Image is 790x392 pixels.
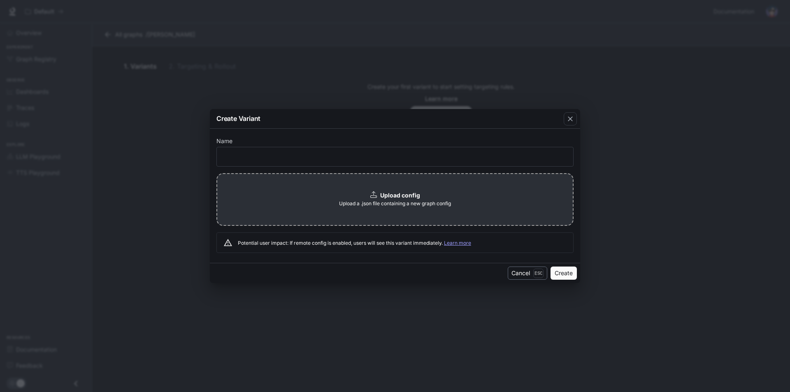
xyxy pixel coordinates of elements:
[238,240,471,246] span: Potential user impact: If remote config is enabled, users will see this variant immediately.
[444,240,471,246] a: Learn more
[216,114,260,123] p: Create Variant
[339,199,451,208] span: Upload a .json file containing a new graph config
[380,192,420,199] b: Upload config
[508,267,547,280] button: CancelEsc
[533,269,544,278] p: Esc
[551,267,577,280] button: Create
[216,138,232,144] p: Name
